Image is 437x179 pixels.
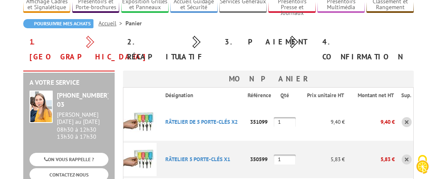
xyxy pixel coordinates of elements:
img: RâTELIER DE 5 PORTE-CLéS X2 [123,105,157,139]
h2: A votre service [29,79,108,86]
div: 3. Paiement [218,34,316,49]
p: 5,83 € [345,152,395,167]
a: RâTELIER DE 5 PORTE-CLéS X2 [165,118,238,125]
img: Cookies (fenêtre modale) [412,154,433,175]
a: ON VOUS RAPPELLE ? [29,153,108,166]
strong: [PHONE_NUMBER] 03 [57,91,110,109]
p: 350599 [248,152,274,167]
p: Montant net HT [351,92,394,100]
a: RâTELIER 5 PORTE-CLéS X1 [165,156,230,163]
p: 9,40 € [345,115,395,129]
a: Accueil [98,20,125,27]
p: Référence [248,92,273,100]
li: Panier [125,19,142,27]
th: Sup. [395,88,413,103]
a: Poursuivre mes achats [23,19,93,28]
div: 2. Récapitulatif [121,34,218,64]
img: RâTELIER 5 PORTE-CLéS X1 [123,143,157,176]
p: Prix unitaire HT [304,92,344,100]
th: Désignation [159,88,247,103]
button: Cookies (fenêtre modale) [408,151,437,179]
h3: Mon panier [123,71,414,87]
div: 08h30 à 12h30 13h30 à 17h30 [57,111,108,140]
div: 1. [GEOGRAPHIC_DATA] [23,34,121,64]
p: 5,83 € [297,152,344,167]
p: 9,40 € [297,115,344,129]
th: Qté [274,88,297,103]
img: widget-service.jpg [29,91,53,123]
p: 351099 [248,115,274,129]
div: 4. Confirmation [316,34,414,64]
div: [PERSON_NAME][DATE] au [DATE] [57,111,108,125]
